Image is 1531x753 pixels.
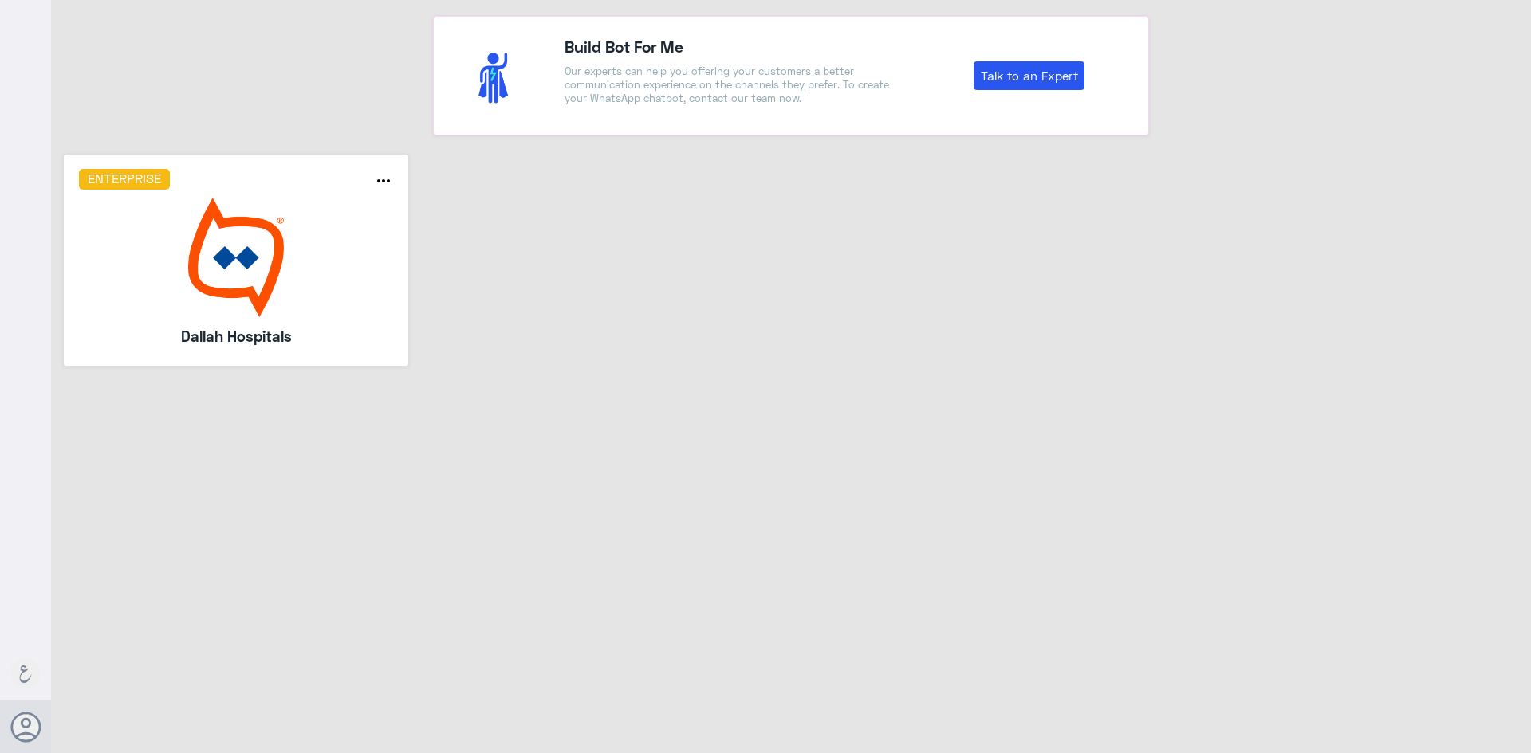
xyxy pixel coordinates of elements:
[565,65,898,105] p: Our experts can help you offering your customers a better communication experience on the channel...
[121,325,351,347] h5: Dallah Hospitals
[10,712,41,742] button: Avatar
[565,34,898,58] h4: Build Bot For Me
[374,171,393,190] i: more_horiz
[79,169,171,190] h6: Enterprise
[974,61,1084,90] a: Talk to an Expert
[79,198,394,317] img: bot image
[374,171,393,194] button: more_horiz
